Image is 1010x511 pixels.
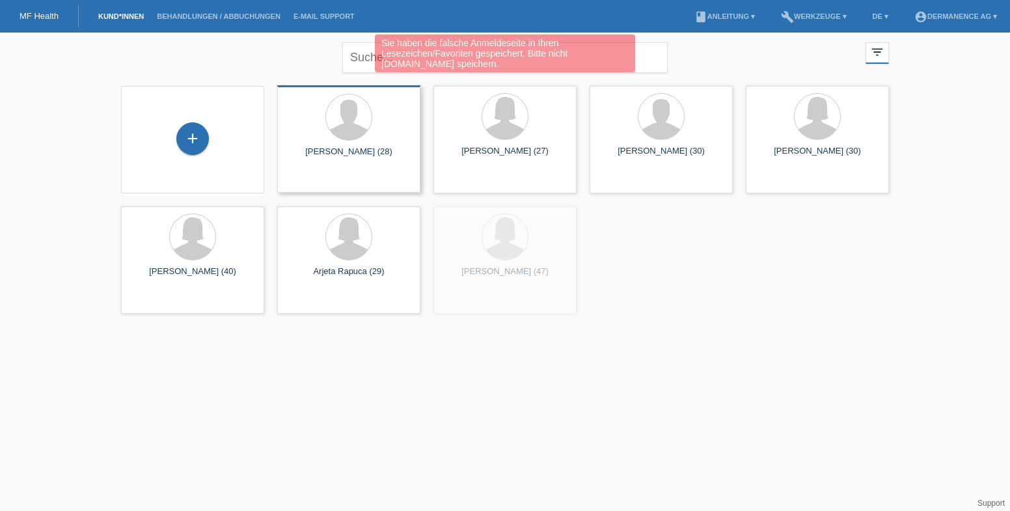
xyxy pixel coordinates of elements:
[600,146,722,167] div: [PERSON_NAME] (30)
[375,35,635,72] div: Sie haben die falsche Anmeldeseite in Ihren Lesezeichen/Favoriten gespeichert. Bitte nicht [DOMAI...
[870,45,884,59] i: filter_list
[288,146,410,167] div: [PERSON_NAME] (28)
[92,12,150,20] a: Kund*innen
[20,11,59,21] a: MF Health
[781,10,794,23] i: build
[288,266,410,287] div: Arjeta Rapuca (29)
[287,12,361,20] a: E-Mail Support
[774,12,853,20] a: buildWerkzeuge ▾
[444,266,566,287] div: [PERSON_NAME] (47)
[908,12,1003,20] a: account_circleDermanence AG ▾
[977,499,1005,508] a: Support
[177,128,208,150] div: Kund*in hinzufügen
[914,10,927,23] i: account_circle
[866,12,895,20] a: DE ▾
[756,146,879,167] div: [PERSON_NAME] (30)
[131,266,254,287] div: [PERSON_NAME] (40)
[688,12,761,20] a: bookAnleitung ▾
[444,146,566,167] div: [PERSON_NAME] (27)
[150,12,287,20] a: Behandlungen / Abbuchungen
[694,10,707,23] i: book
